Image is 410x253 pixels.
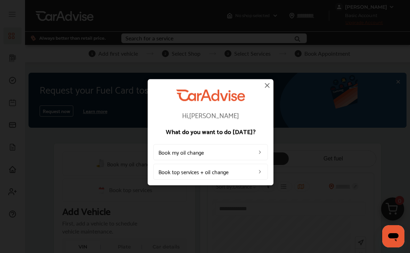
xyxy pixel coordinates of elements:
img: left_arrow_icon.0f472efe.svg [257,149,263,155]
img: CarAdvise Logo [176,89,245,101]
a: Book my oil change [153,144,268,160]
iframe: Button to launch messaging window [382,225,404,247]
a: Book top services + oil change [153,164,268,180]
p: Hi, [PERSON_NAME] [153,111,268,118]
img: close-icon.a004319c.svg [263,81,271,89]
img: left_arrow_icon.0f472efe.svg [257,169,263,174]
p: What do you want to do [DATE]? [153,128,268,134]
